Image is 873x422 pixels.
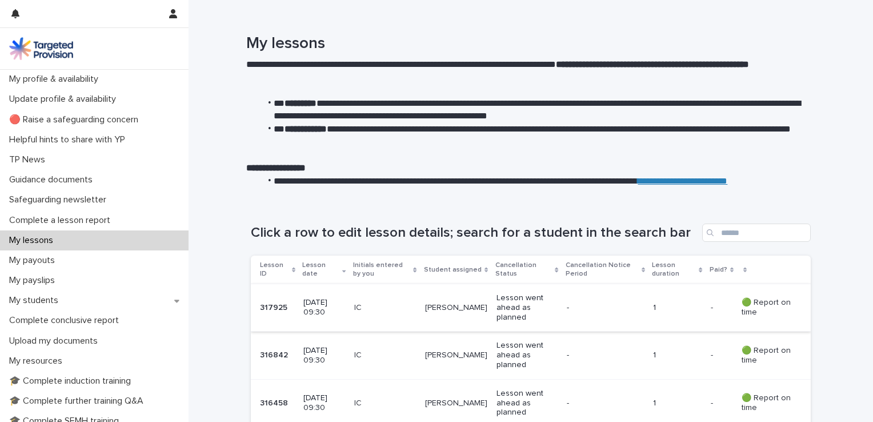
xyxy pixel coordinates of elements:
[653,303,702,313] p: 1
[354,303,416,313] p: IC
[5,154,54,165] p: TP News
[303,346,345,365] p: [DATE] 09:30
[354,399,416,408] p: IC
[496,389,558,417] p: Lesson went ahead as planned
[260,348,290,360] p: 316842
[5,376,140,387] p: 🎓 Complete induction training
[742,393,792,413] p: 🟢 Report on time
[5,255,64,266] p: My payouts
[702,224,811,242] input: Search
[711,396,715,408] p: -
[425,303,487,313] p: [PERSON_NAME]
[9,37,73,60] img: M5nRWzHhSzIhMunXDL62
[5,215,119,226] p: Complete a lesson report
[567,303,630,313] p: -
[496,341,558,369] p: Lesson went ahead as planned
[5,194,115,205] p: Safeguarding newsletter
[5,336,107,347] p: Upload my documents
[742,346,792,365] p: 🟢 Report on time
[251,332,811,379] tr: 316842316842 [DATE] 09:30IC[PERSON_NAME]Lesson went ahead as planned-1-- 🟢 Report on time
[5,235,62,246] p: My lessons
[5,114,147,125] p: 🔴 Raise a safeguarding concern
[742,298,792,317] p: 🟢 Report on time
[652,259,696,280] p: Lesson duration
[260,301,290,313] p: 317925
[653,399,702,408] p: 1
[260,259,289,280] p: Lesson ID
[425,351,487,360] p: [PERSON_NAME]
[5,74,107,85] p: My profile & availability
[567,351,630,360] p: -
[260,396,290,408] p: 316458
[5,396,153,407] p: 🎓 Complete further training Q&A
[711,348,715,360] p: -
[495,259,552,280] p: Cancellation Status
[425,399,487,408] p: [PERSON_NAME]
[251,225,698,241] h1: Click a row to edit lesson details; search for a student in the search bar
[5,275,64,286] p: My payslips
[5,356,71,367] p: My resources
[353,259,411,280] p: Initials entered by you
[5,174,102,185] p: Guidance documents
[303,298,345,317] p: [DATE] 09:30
[5,295,67,306] p: My students
[710,264,727,276] p: Paid?
[251,284,811,332] tr: 317925317925 [DATE] 09:30IC[PERSON_NAME]Lesson went ahead as planned-1-- 🟢 Report on time
[303,393,345,413] p: [DATE] 09:30
[5,315,128,326] p: Complete conclusive report
[653,351,702,360] p: 1
[424,264,482,276] p: Student assigned
[567,399,630,408] p: -
[496,293,558,322] p: Lesson went ahead as planned
[354,351,416,360] p: IC
[246,34,806,54] h1: My lessons
[5,134,134,145] p: Helpful hints to share with YP
[302,259,339,280] p: Lesson date
[566,259,639,280] p: Cancellation Notice Period
[711,301,715,313] p: -
[5,94,125,105] p: Update profile & availability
